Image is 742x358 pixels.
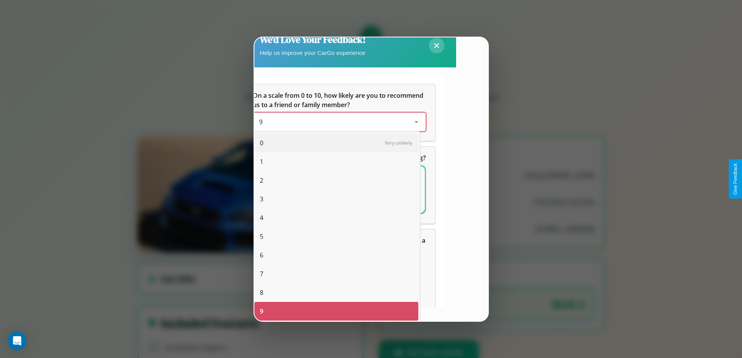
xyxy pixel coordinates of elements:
div: 1 [254,152,418,171]
div: On a scale from 0 to 10, how likely are you to recommend us to a friend or family member? [253,113,426,131]
h2: We'd Love Your Feedback! [260,33,366,46]
span: 6 [260,250,263,260]
div: 2 [254,171,418,190]
div: 0 [254,134,418,152]
span: 7 [260,269,263,279]
div: 6 [254,246,418,265]
div: Give Feedback [733,163,738,195]
span: 4 [260,213,263,222]
div: 7 [254,265,418,283]
div: 8 [254,283,418,302]
span: 0 [260,138,263,148]
span: 1 [260,157,263,166]
span: 5 [260,232,263,241]
span: 8 [260,288,263,297]
div: 5 [254,227,418,246]
h5: On a scale from 0 to 10, how likely are you to recommend us to a friend or family member? [253,91,426,109]
span: 2 [260,176,263,185]
div: 3 [254,190,418,208]
div: 9 [254,302,418,321]
p: Help us improve your CarGo experience [260,48,366,58]
span: What can we do to make your experience more satisfying? [253,153,426,162]
div: Open Intercom Messenger [8,332,26,350]
span: Very unlikely [385,139,412,146]
span: On a scale from 0 to 10, how likely are you to recommend us to a friend or family member? [253,91,425,109]
span: 9 [260,307,263,316]
div: On a scale from 0 to 10, how likely are you to recommend us to a friend or family member? [243,85,435,141]
span: Which of the following features do you value the most in a vehicle? [253,236,427,254]
span: 3 [260,194,263,204]
span: 9 [259,118,263,126]
div: 10 [254,321,418,339]
div: 4 [254,208,418,227]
